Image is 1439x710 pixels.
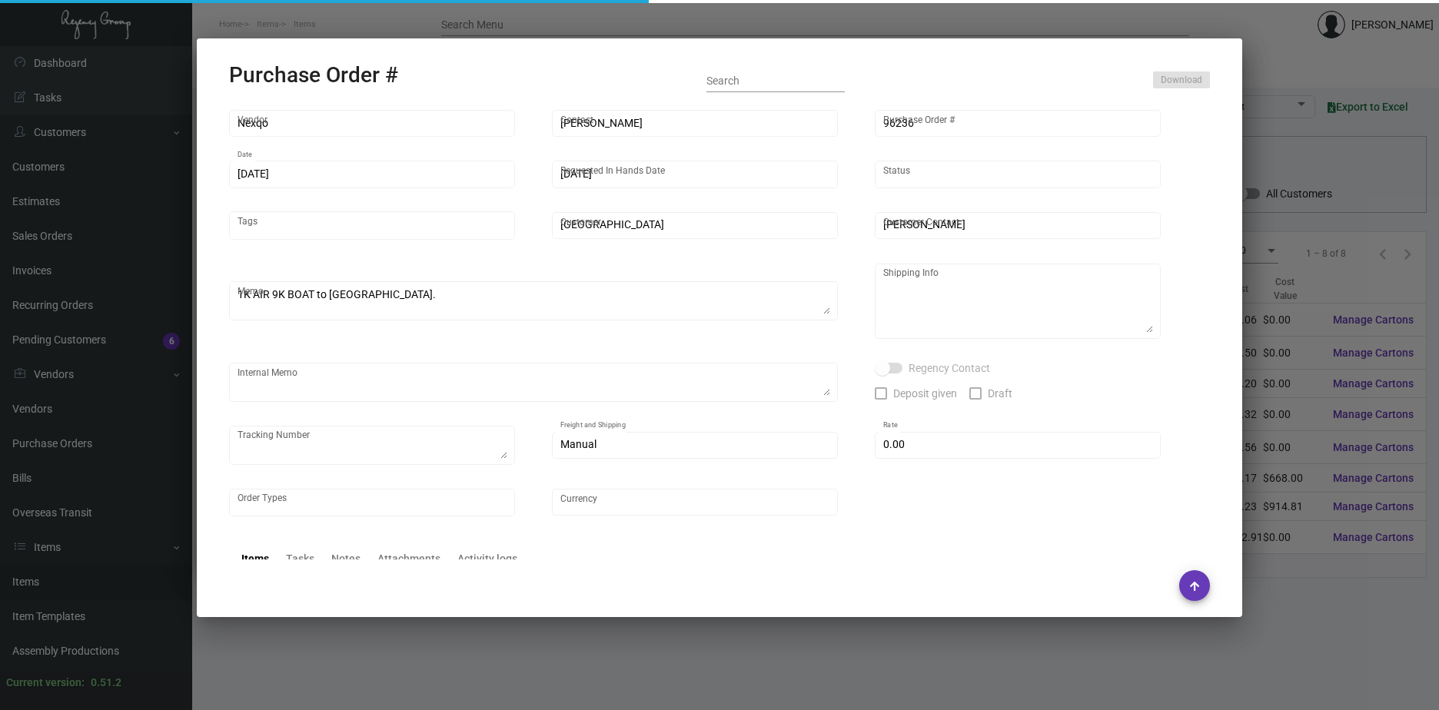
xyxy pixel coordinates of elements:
[909,359,990,377] span: Regency Contact
[457,551,517,567] div: Activity logs
[988,384,1012,403] span: Draft
[1161,74,1202,87] span: Download
[893,384,957,403] span: Deposit given
[377,551,440,567] div: Attachments
[91,675,121,691] div: 0.51.2
[241,551,269,567] div: Items
[286,551,314,567] div: Tasks
[6,675,85,691] div: Current version:
[560,438,597,450] span: Manual
[1153,71,1210,88] button: Download
[331,551,361,567] div: Notes
[229,62,398,88] h2: Purchase Order #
